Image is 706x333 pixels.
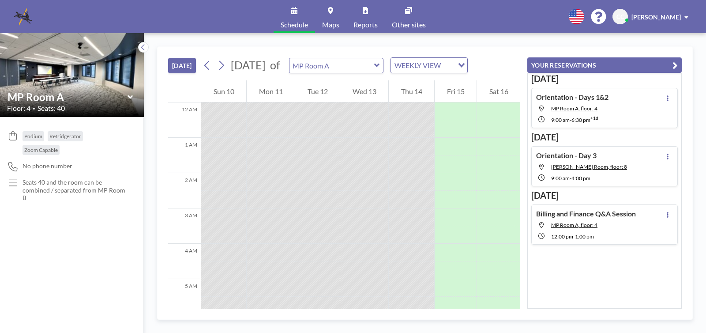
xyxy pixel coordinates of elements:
[168,138,201,173] div: 1 AM
[536,93,608,102] h4: Orientation - Days 1&2
[270,58,280,72] span: of
[168,58,196,73] button: [DATE]
[551,175,570,182] span: 9:00 AM
[231,58,266,72] span: [DATE]
[551,233,573,240] span: 12:00 PM
[168,279,201,314] div: 5 AM
[531,73,678,84] h3: [DATE]
[8,91,128,103] input: MP Room A
[536,209,636,218] h4: Billing and Finance Q&A Session
[168,208,201,244] div: 3 AM
[295,80,340,102] div: Tue 12
[24,133,42,140] span: Podium
[570,117,571,123] span: -
[616,13,624,21] span: CC
[571,117,590,123] span: 6:30 PM
[391,58,467,73] div: Search for option
[631,13,681,21] span: [PERSON_NAME]
[168,102,201,138] div: 12 AM
[443,60,453,71] input: Search for option
[353,21,378,28] span: Reports
[527,57,682,73] button: YOUR RESERVATIONS
[551,105,597,112] span: MP Room A, floor: 4
[24,147,58,153] span: Zoom Capable
[281,21,308,28] span: Schedule
[14,8,32,26] img: organization-logo
[201,80,246,102] div: Sun 10
[247,80,295,102] div: Mon 11
[322,21,339,28] span: Maps
[23,162,72,170] span: No phone number
[590,115,598,121] sup: +1d
[23,178,126,202] p: Seats 40 and the room can be combined / separated from MP Room B
[7,104,30,113] span: Floor: 4
[38,104,65,113] span: Seats: 40
[551,117,570,123] span: 9:00 AM
[570,175,571,182] span: -
[531,190,678,201] h3: [DATE]
[392,21,426,28] span: Other sites
[531,132,678,143] h3: [DATE]
[168,244,201,279] div: 4 AM
[571,175,590,182] span: 4:00 PM
[289,58,374,73] input: MP Room A
[168,173,201,208] div: 2 AM
[536,151,597,160] h4: Orientation - Day 3
[33,106,35,111] span: •
[435,80,477,102] div: Fri 15
[340,80,388,102] div: Wed 13
[477,80,520,102] div: Sat 16
[393,60,443,71] span: WEEKLY VIEW
[551,222,597,228] span: MP Room A, floor: 4
[551,163,627,170] span: McGhee Room, floor: 8
[575,233,594,240] span: 1:00 PM
[389,80,434,102] div: Thu 14
[573,233,575,240] span: -
[49,133,81,140] span: Refridgerator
